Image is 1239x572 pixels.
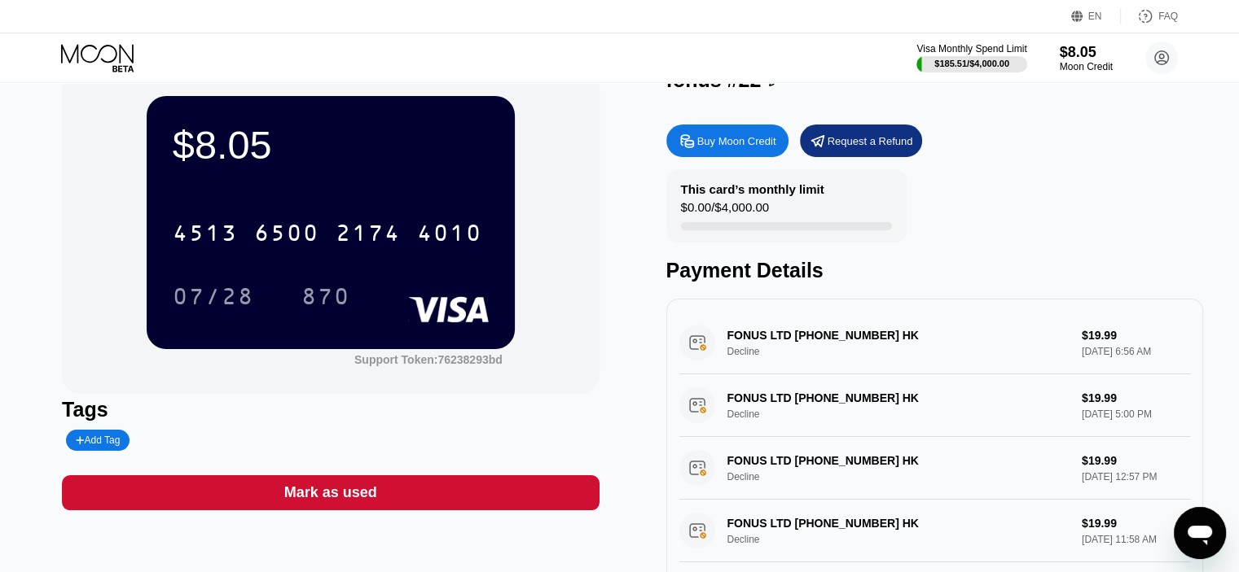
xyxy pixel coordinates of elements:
div: FAQ [1121,8,1178,24]
div: Mark as used [284,483,377,502]
div: Buy Moon Credit [697,134,776,148]
div: 870 [301,286,350,312]
div: This card’s monthly limit [681,182,824,196]
iframe: Button to launch messaging window, conversation in progress [1174,507,1226,559]
div: Add Tag [76,434,120,446]
div: EN [1088,11,1102,22]
div: $8.05Moon Credit [1060,44,1113,72]
div: Support Token: 76238293bd [354,353,503,366]
div: 4513650021744010 [163,212,492,253]
div: $0.00 / $4,000.00 [681,200,769,222]
div: FAQ [1158,11,1178,22]
div: Visa Monthly Spend Limit [916,43,1026,55]
div: Support Token:76238293bd [354,353,503,366]
div: Moon Credit [1060,61,1113,72]
div: Request a Refund [828,134,913,148]
div: 07/28 [173,286,254,312]
div: 4010 [417,222,482,248]
div: Payment Details [666,259,1203,282]
div: 4513 [173,222,238,248]
div: 2174 [336,222,401,248]
div: Tags [62,398,599,421]
div: Buy Moon Credit [666,124,789,157]
div: Add Tag [66,430,130,451]
div: EN [1071,8,1121,24]
div: $185.51 / $4,000.00 [934,59,1009,68]
div: 07/28 [160,276,266,317]
div: $8.05 [1060,44,1113,61]
div: $8.05 [173,122,489,168]
div: Mark as used [62,475,599,510]
div: 6500 [254,222,319,248]
div: Request a Refund [800,124,922,157]
div: 870 [289,276,362,317]
div: Visa Monthly Spend Limit$185.51/$4,000.00 [916,43,1026,72]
